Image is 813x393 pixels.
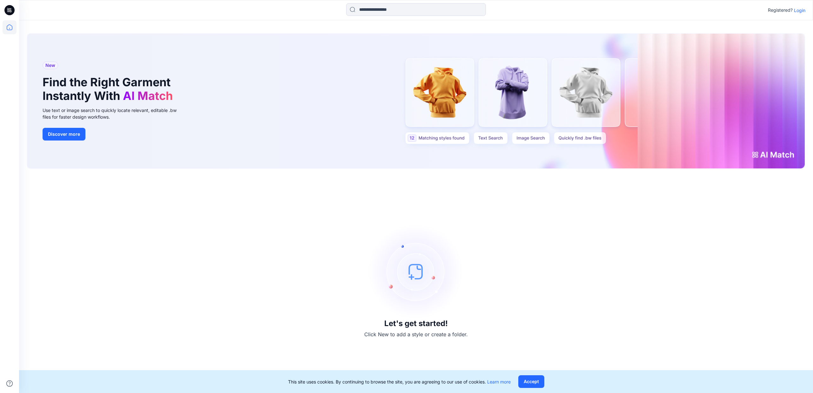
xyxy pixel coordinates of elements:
[288,378,511,385] p: This site uses cookies. By continuing to browse the site, you are agreeing to our use of cookies.
[368,224,464,319] img: empty-state-image.svg
[487,379,511,384] a: Learn more
[43,75,176,103] h1: Find the Right Garment Instantly With
[364,331,468,338] p: Click New to add a style or create a folder.
[43,128,85,141] button: Discover more
[768,6,793,14] p: Registered?
[45,62,55,69] span: New
[794,7,805,14] p: Login
[123,89,173,103] span: AI Match
[384,319,448,328] h3: Let's get started!
[518,375,544,388] button: Accept
[43,107,185,120] div: Use text or image search to quickly locate relevant, editable .bw files for faster design workflows.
